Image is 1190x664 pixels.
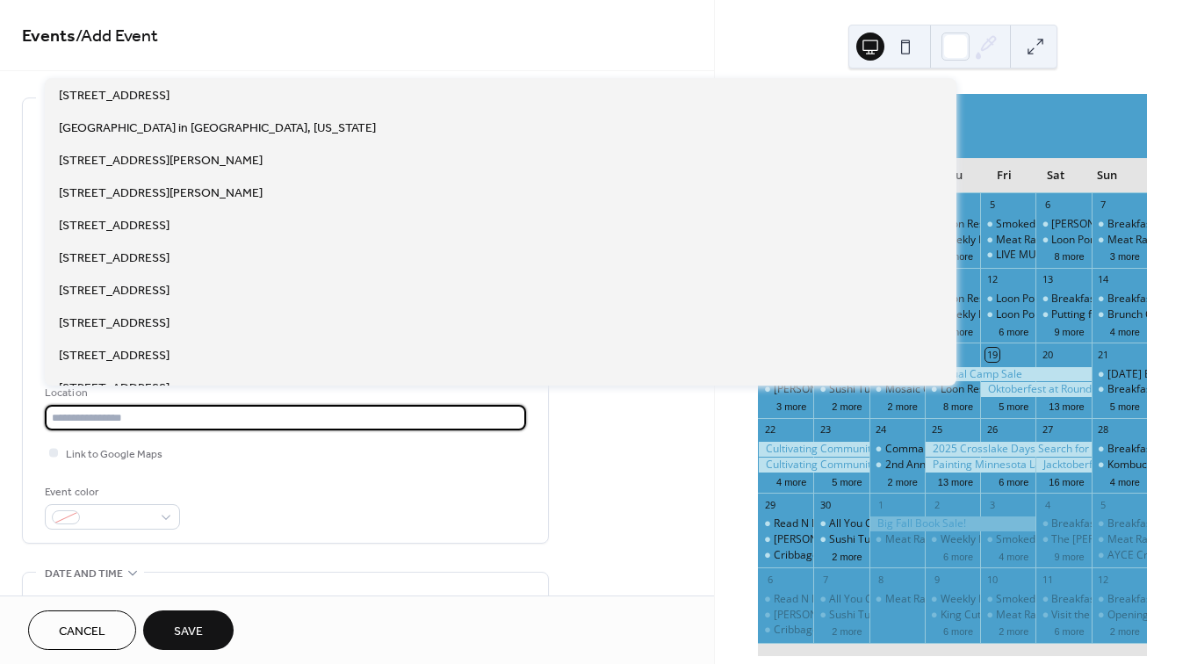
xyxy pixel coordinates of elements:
[813,382,869,397] div: Sushi Tuesdays!
[978,158,1030,193] div: Fri
[881,398,925,413] button: 2 more
[763,423,776,437] div: 22
[813,592,869,607] div: All You Can Eat Tacos
[925,367,1092,382] div: Annual Camp Sale
[1035,217,1091,232] div: Susie Baillif Memorial Fund Raising Show
[45,565,123,583] span: Date and time
[1035,532,1091,547] div: The Babinski Foundation 5K Wilderness Trek
[1051,592,1168,607] div: Breakfast at Sunshine’s!
[1041,348,1054,361] div: 20
[813,516,869,531] div: All You Can Eat Tacos
[1103,473,1147,488] button: 4 more
[980,292,1035,307] div: Loon Pontoon Tours - National Loon Center
[774,532,974,547] div: [PERSON_NAME] Mondays at Sunshine's!
[1092,442,1147,457] div: Breakfast at Sunshine’s!
[985,348,999,361] div: 19
[59,249,169,268] span: [STREET_ADDRESS]
[936,248,980,263] button: 5 more
[936,548,980,563] button: 6 more
[59,347,169,365] span: [STREET_ADDRESS]
[980,233,1035,248] div: Meat Raffle at Barajas
[1097,423,1110,437] div: 28
[829,592,934,607] div: All You Can Eat Tacos
[869,382,925,397] div: Mosaic Coaster Creations
[59,119,376,138] span: [GEOGRAPHIC_DATA] in [GEOGRAPHIC_DATA], [US_STATE]
[59,282,169,300] span: [STREET_ADDRESS]
[980,592,1035,607] div: Smoked Rib Fridays!
[774,608,974,623] div: [PERSON_NAME] Mondays at Sunshine's!
[758,532,813,547] div: Margarita Mondays at Sunshine's!
[925,608,980,623] div: King Cut Prime Rib at Freddy's
[758,382,813,397] div: Margarita Mondays at Sunshine's!
[925,532,980,547] div: Weekly Family Story Time: Thursdays
[930,423,943,437] div: 25
[925,458,1036,473] div: Painting Minnesota Landscapes with Paul Oman, a 2-day Watercolor Workshop
[763,498,776,511] div: 29
[941,532,1121,547] div: Weekly Family Story Time: Thursdays
[829,516,934,531] div: All You Can Eat Tacos
[992,623,1035,638] button: 2 more
[1103,323,1147,338] button: 4 more
[941,592,1121,607] div: Weekly Family Story Time: Thursdays
[28,610,136,650] button: Cancel
[769,398,813,413] button: 3 more
[980,608,1035,623] div: Meat Raffle at Barajas
[1107,532,1164,547] div: Meat Raffle
[996,532,1093,547] div: Smoked Rib Fridays!
[980,382,1092,397] div: Oktoberfest at Roundhouse
[985,573,999,586] div: 10
[881,473,925,488] button: 2 more
[869,516,1036,531] div: Big Fall Book Sale!
[1051,516,1168,531] div: Breakfast at Sunshine’s!
[758,458,869,473] div: Cultivating Communities Summit
[819,498,832,511] div: 30
[1051,292,1168,307] div: Breakfast at Sunshine’s!
[1103,248,1147,263] button: 3 more
[941,608,1086,623] div: King Cut Prime Rib at Freddy's
[996,233,1173,248] div: Meat Raffle at [GEOGRAPHIC_DATA]
[829,532,907,547] div: Sushi Tuesdays!
[825,623,869,638] button: 2 more
[1107,307,1177,322] div: Brunch Cruise
[22,19,76,54] a: Events
[174,623,203,641] span: Save
[1041,198,1054,212] div: 6
[1092,307,1147,322] div: Brunch Cruise
[59,379,169,398] span: [STREET_ADDRESS]
[76,19,158,54] span: / Add Event
[59,623,105,641] span: Cancel
[992,398,1035,413] button: 5 more
[774,623,1042,638] div: Cribbage Doubles League at [PERSON_NAME] Brewery
[1041,423,1054,437] div: 27
[813,608,869,623] div: Sushi Tuesdays!
[1035,233,1091,248] div: Loon Pontoon Tours - National Loon Center
[936,398,980,413] button: 8 more
[875,423,888,437] div: 24
[1047,248,1091,263] button: 8 more
[941,382,1153,397] div: Loon Research Tour - [GEOGRAPHIC_DATA]
[985,423,999,437] div: 26
[1042,398,1091,413] button: 13 more
[825,398,869,413] button: 2 more
[1035,458,1091,473] div: Jacktoberfest
[1097,573,1110,586] div: 12
[813,532,869,547] div: Sushi Tuesdays!
[758,442,869,457] div: Cultivating Communities Summit
[1092,548,1147,563] div: AYCE Crab Legs at Freddy's
[774,592,898,607] div: Read N Play Every [DATE]
[996,592,1093,607] div: Smoked Rib Fridays!
[819,423,832,437] div: 23
[875,498,888,511] div: 1
[1030,158,1082,193] div: Sat
[1092,516,1147,531] div: Breakfast at Sunshine’s!
[1092,233,1147,248] div: Meat Raffle
[1097,273,1110,286] div: 14
[1047,548,1091,563] button: 9 more
[1092,217,1147,232] div: Breakfast at Sunshine’s!
[819,573,832,586] div: 7
[1092,532,1147,547] div: Meat Raffle
[885,382,1012,397] div: Mosaic Coaster Creations
[980,532,1035,547] div: Smoked Rib Fridays!
[1103,623,1147,638] button: 2 more
[930,573,943,586] div: 9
